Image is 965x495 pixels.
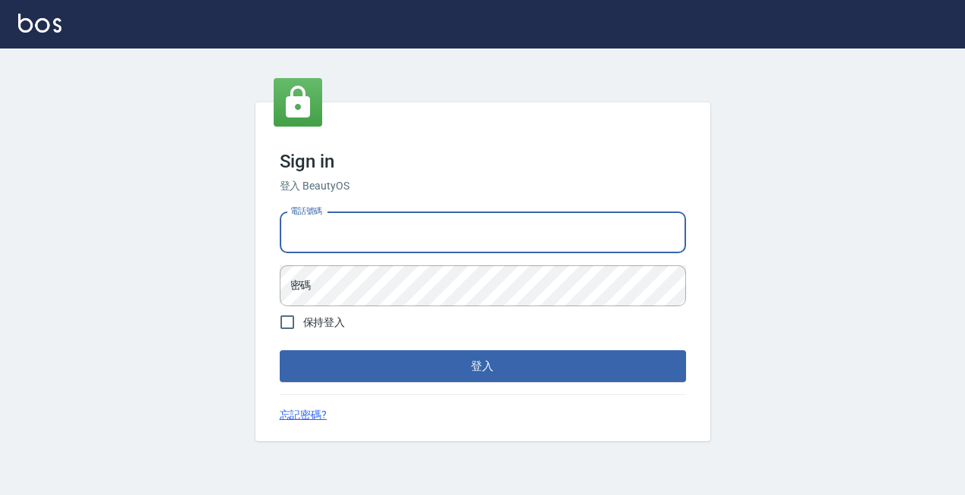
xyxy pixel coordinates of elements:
label: 電話號碼 [290,205,322,217]
button: 登入 [280,350,686,382]
h6: 登入 BeautyOS [280,178,686,194]
h3: Sign in [280,151,686,172]
span: 保持登入 [303,315,346,331]
a: 忘記密碼? [280,407,327,423]
img: Logo [18,14,61,33]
